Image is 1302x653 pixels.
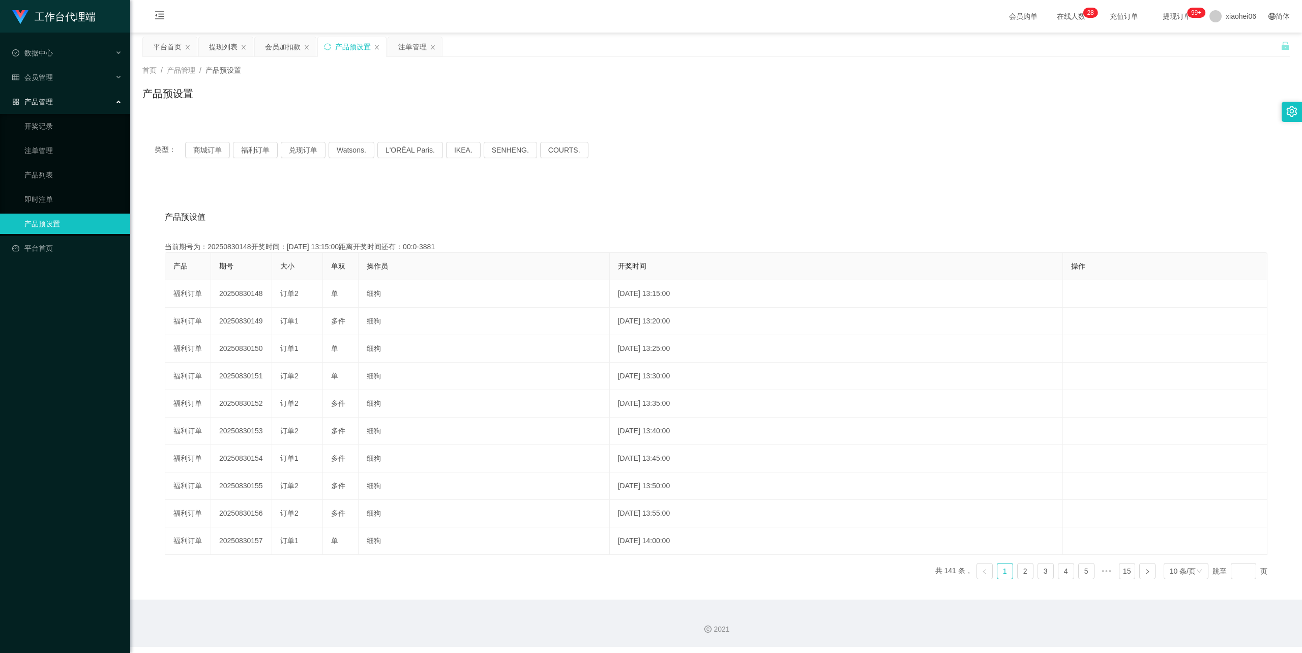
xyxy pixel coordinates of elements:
[165,472,211,500] td: 福利订单
[1119,563,1135,579] a: 15
[1038,563,1053,579] a: 3
[982,569,988,575] i: 图标: left
[304,44,310,50] i: 图标: close
[24,116,122,136] a: 开奖记录
[1052,13,1090,20] span: 在线人数
[935,563,972,579] li: 共 141 条，
[335,37,371,56] div: 产品预设置
[331,537,338,545] span: 单
[165,500,211,527] td: 福利订单
[430,44,436,50] i: 图标: close
[12,49,53,57] span: 数据中心
[610,335,1063,363] td: [DATE] 13:25:00
[1087,8,1090,18] p: 2
[142,66,157,74] span: 首页
[1187,8,1205,18] sup: 1021
[199,66,201,74] span: /
[280,454,299,462] span: 订单1
[324,43,331,50] i: 图标: sync
[280,537,299,545] span: 订单1
[265,37,301,56] div: 会员加扣款
[329,142,374,158] button: Watsons.
[331,372,338,380] span: 单
[280,262,294,270] span: 大小
[211,500,272,527] td: 20250830156
[165,418,211,445] td: 福利订单
[359,363,610,390] td: 细狗
[211,335,272,363] td: 20250830150
[155,142,185,158] span: 类型：
[1078,563,1094,579] li: 5
[610,500,1063,527] td: [DATE] 13:55:00
[35,1,96,33] h1: 工作台代理端
[610,527,1063,555] td: [DATE] 14:00:00
[610,472,1063,500] td: [DATE] 13:50:00
[12,12,96,20] a: 工作台代理端
[205,66,241,74] span: 产品预设置
[331,262,345,270] span: 单双
[367,262,388,270] span: 操作员
[24,165,122,185] a: 产品列表
[280,509,299,517] span: 订单2
[1071,262,1085,270] span: 操作
[12,98,19,105] i: 图标: appstore-o
[280,344,299,352] span: 订单1
[359,527,610,555] td: 细狗
[331,289,338,298] span: 单
[211,363,272,390] td: 20250830151
[142,1,177,33] i: 图标: menu-fold
[359,418,610,445] td: 细狗
[167,66,195,74] span: 产品管理
[610,308,1063,335] td: [DATE] 13:20:00
[610,418,1063,445] td: [DATE] 13:40:00
[997,563,1013,579] a: 1
[165,335,211,363] td: 福利订单
[359,500,610,527] td: 细狗
[24,189,122,210] a: 即时注单
[704,626,712,633] i: 图标: copyright
[359,308,610,335] td: 细狗
[165,242,1267,252] div: 当前期号为：20250830148开奖时间：[DATE] 13:15:00距离开奖时间还有：00:0-3881
[331,509,345,517] span: 多件
[1018,563,1033,579] a: 2
[610,363,1063,390] td: [DATE] 13:30:00
[359,390,610,418] td: 细狗
[165,445,211,472] td: 福利订单
[280,399,299,407] span: 订单2
[211,527,272,555] td: 20250830157
[1079,563,1094,579] a: 5
[1090,8,1094,18] p: 8
[976,563,993,579] li: 上一页
[165,363,211,390] td: 福利订单
[12,49,19,56] i: 图标: check-circle-o
[165,308,211,335] td: 福利订单
[12,74,19,81] i: 图标: table
[1170,563,1196,579] div: 10 条/页
[209,37,238,56] div: 提现列表
[331,344,338,352] span: 单
[1099,563,1115,579] li: 向后 5 页
[484,142,537,158] button: SENHENG.
[359,445,610,472] td: 细狗
[185,44,191,50] i: 图标: close
[280,317,299,325] span: 订单1
[1158,13,1196,20] span: 提现订单
[1058,563,1074,579] li: 4
[142,86,193,101] h1: 产品预设置
[173,262,188,270] span: 产品
[211,418,272,445] td: 20250830153
[540,142,588,158] button: COURTS.
[161,66,163,74] span: /
[24,140,122,161] a: 注单管理
[211,472,272,500] td: 20250830155
[359,335,610,363] td: 细狗
[1212,563,1267,579] div: 跳至 页
[165,390,211,418] td: 福利订单
[1139,563,1156,579] li: 下一页
[618,262,646,270] span: 开奖时间
[1099,563,1115,579] span: •••
[997,563,1013,579] li: 1
[377,142,443,158] button: L'ORÉAL Paris.
[374,44,380,50] i: 图标: close
[331,399,345,407] span: 多件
